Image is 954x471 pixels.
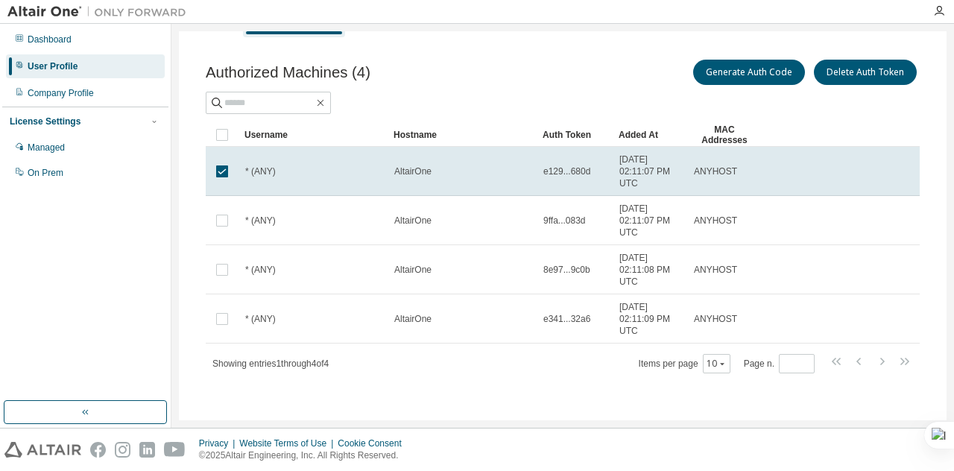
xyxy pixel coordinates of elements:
span: * (ANY) [245,313,276,325]
div: Website Terms of Use [239,437,338,449]
img: instagram.svg [115,442,130,458]
span: AltairOne [394,165,432,177]
div: Hostname [394,123,531,147]
div: On Prem [28,167,63,179]
span: [DATE] 02:11:09 PM UTC [619,301,680,337]
span: e129...680d [543,165,590,177]
span: 8e97...9c0b [543,264,590,276]
span: ANYHOST [694,313,737,325]
div: Auth Token [543,123,607,147]
img: youtube.svg [164,442,186,458]
div: MAC Addresses [693,123,756,147]
span: Items per page [639,354,730,373]
span: e341...32a6 [543,313,590,325]
p: © 2025 Altair Engineering, Inc. All Rights Reserved. [199,449,411,462]
span: [DATE] 02:11:08 PM UTC [619,252,680,288]
img: facebook.svg [90,442,106,458]
span: ANYHOST [694,165,737,177]
span: AltairOne [394,215,432,227]
span: * (ANY) [245,165,276,177]
span: ANYHOST [694,264,737,276]
span: AltairOne [394,313,432,325]
div: Privacy [199,437,239,449]
img: linkedin.svg [139,442,155,458]
span: * (ANY) [245,215,276,227]
div: License Settings [10,116,80,127]
button: Delete Auth Token [814,60,917,85]
span: ANYHOST [694,215,737,227]
div: Cookie Consent [338,437,410,449]
div: User Profile [28,60,78,72]
div: Company Profile [28,87,94,99]
div: Username [244,123,382,147]
span: [DATE] 02:11:07 PM UTC [619,154,680,189]
img: altair_logo.svg [4,442,81,458]
span: * (ANY) [245,264,276,276]
span: Page n. [744,354,815,373]
span: 9ffa...083d [543,215,586,227]
button: 10 [707,358,727,370]
div: Managed [28,142,65,154]
button: Generate Auth Code [693,60,805,85]
div: Dashboard [28,34,72,45]
span: Showing entries 1 through 4 of 4 [212,358,329,369]
span: [DATE] 02:11:07 PM UTC [619,203,680,238]
span: Authorized Machines (4) [206,64,370,81]
span: AltairOne [394,264,432,276]
div: Added At [619,123,681,147]
img: Altair One [7,4,194,19]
